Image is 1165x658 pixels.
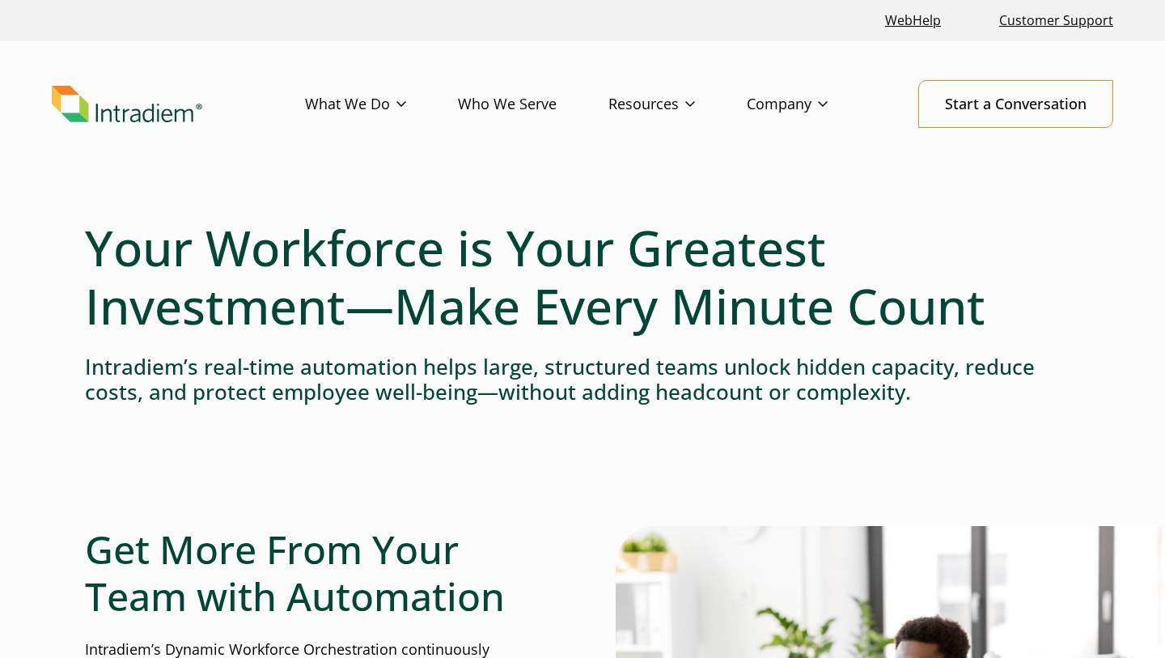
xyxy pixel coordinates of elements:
[993,3,1120,38] a: Customer Support
[918,80,1113,128] a: Start a Conversation
[85,219,1080,335] h1: Your Workforce is Your Greatest Investment—Make Every Minute Count
[458,81,608,128] a: Who We Serve
[85,354,1080,405] h4: Intradiem’s real-time automation helps large, structured teams unlock hidden capacity, reduce cos...
[52,86,305,123] a: Link to homepage of Intradiem
[305,81,458,128] a: What We Do
[608,81,747,128] a: Resources
[85,526,549,619] h2: Get More From Your Team with Automation
[52,86,202,123] img: Intradiem
[747,81,879,128] a: Company
[879,3,947,38] a: Link opens in a new window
